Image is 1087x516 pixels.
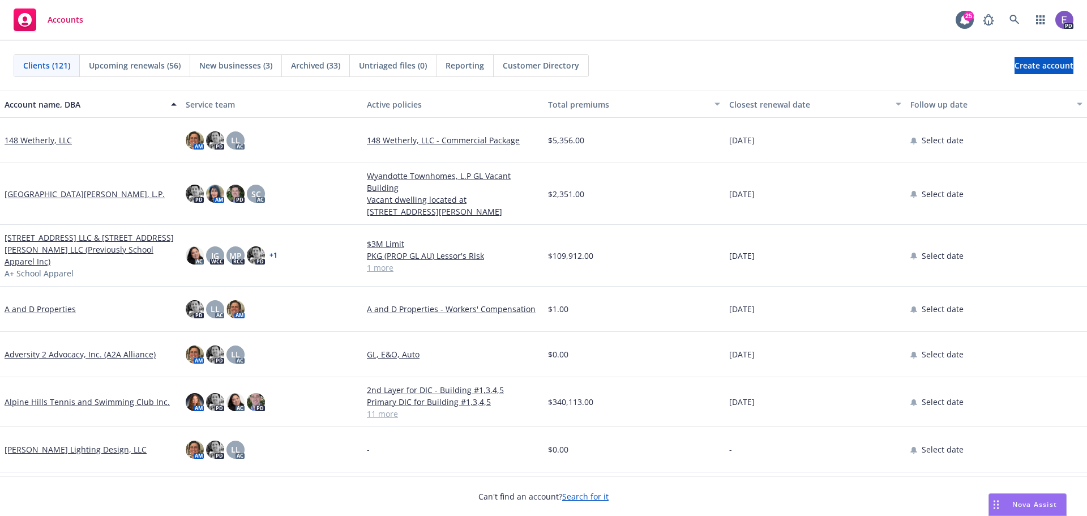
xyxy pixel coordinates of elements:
span: [DATE] [729,250,755,262]
img: photo [186,441,204,459]
img: photo [186,300,204,318]
img: photo [186,185,204,203]
span: [DATE] [729,396,755,408]
span: [DATE] [729,134,755,146]
a: PKG (PROP GL AU) Lessor's Risk [367,250,539,262]
a: Search for it [562,491,609,502]
a: Search [1003,8,1026,31]
img: photo [186,246,204,265]
img: photo [206,441,224,459]
span: Upcoming renewals (56) [89,59,181,71]
span: Select date [922,188,964,200]
span: Select date [922,303,964,315]
a: 2nd Layer for DIC - Building #1,3,4,5 [367,384,539,396]
img: photo [226,300,245,318]
span: [DATE] [729,188,755,200]
a: [STREET_ADDRESS] LLC & [STREET_ADDRESS][PERSON_NAME] LLC (Previously School Apparel Inc) [5,232,177,267]
a: Wyandotte Townhomes, L.P GL Vacant Building [367,170,539,194]
div: Closest renewal date [729,99,889,110]
span: Accounts [48,15,83,24]
a: Switch app [1029,8,1052,31]
img: photo [226,185,245,203]
span: $109,912.00 [548,250,593,262]
span: Create account [1015,55,1073,76]
span: $2,351.00 [548,188,584,200]
a: $3M Limit [367,238,539,250]
div: Active policies [367,99,539,110]
span: Nova Assist [1012,500,1057,509]
span: LL [231,443,240,455]
span: $5,356.00 [548,134,584,146]
img: photo [247,246,265,265]
span: $1.00 [548,303,568,315]
span: Archived (33) [291,59,340,71]
a: Create account [1015,57,1073,74]
button: Closest renewal date [725,91,906,118]
span: Clients (121) [23,59,70,71]
img: photo [206,131,224,150]
span: [DATE] [729,303,755,315]
a: A and D Properties [5,303,76,315]
button: Nova Assist [988,493,1067,516]
a: Alpine Hills Tennis and Swimming Club Inc. [5,396,170,408]
span: Reporting [446,59,484,71]
img: photo [206,393,224,411]
button: Active policies [362,91,543,118]
span: New businesses (3) [199,59,272,71]
span: Customer Directory [503,59,579,71]
div: Account name, DBA [5,99,164,110]
div: Drag to move [989,494,1003,515]
span: $340,113.00 [548,396,593,408]
div: Total premiums [548,99,708,110]
button: Total premiums [543,91,725,118]
a: 148 Wetherly, LLC - Commercial Package [367,134,539,146]
span: Untriaged files (0) [359,59,427,71]
span: [DATE] [729,348,755,360]
a: 1 more [367,262,539,274]
a: 11 more [367,408,539,420]
img: photo [186,346,204,364]
span: Select date [922,348,964,360]
span: Select date [922,396,964,408]
img: photo [186,393,204,411]
span: - [729,443,732,455]
span: Can't find an account? [478,491,609,502]
a: Adversity 2 Advocacy, Inc. (A2A Alliance) [5,348,156,360]
span: $0.00 [548,443,568,455]
button: Follow up date [906,91,1087,118]
a: Primary DIC for Building #1,3,4,5 [367,396,539,408]
a: A and D Properties - Workers' Compensation [367,303,539,315]
a: Report a Bug [977,8,1000,31]
a: Vacant dwelling located at [STREET_ADDRESS][PERSON_NAME] [367,194,539,218]
a: [GEOGRAPHIC_DATA][PERSON_NAME], L.P. [5,188,165,200]
img: photo [226,393,245,411]
span: SC [251,188,261,200]
img: photo [206,185,224,203]
span: JG [211,250,219,262]
img: photo [247,393,265,411]
img: photo [186,131,204,150]
img: photo [1055,11,1073,29]
div: Service team [186,99,358,110]
a: 148 Wetherly, LLC [5,134,72,146]
div: Follow up date [910,99,1070,110]
span: Select date [922,134,964,146]
div: 25 [964,11,974,21]
a: GL, E&O, Auto [367,348,539,360]
a: + 1 [269,252,277,259]
span: A+ School Apparel [5,267,74,279]
img: photo [206,346,224,364]
span: LL [231,348,240,360]
a: Accounts [9,4,88,36]
span: - [367,443,370,455]
span: $0.00 [548,348,568,360]
span: Select date [922,250,964,262]
span: LL [211,303,220,315]
span: MP [229,250,242,262]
